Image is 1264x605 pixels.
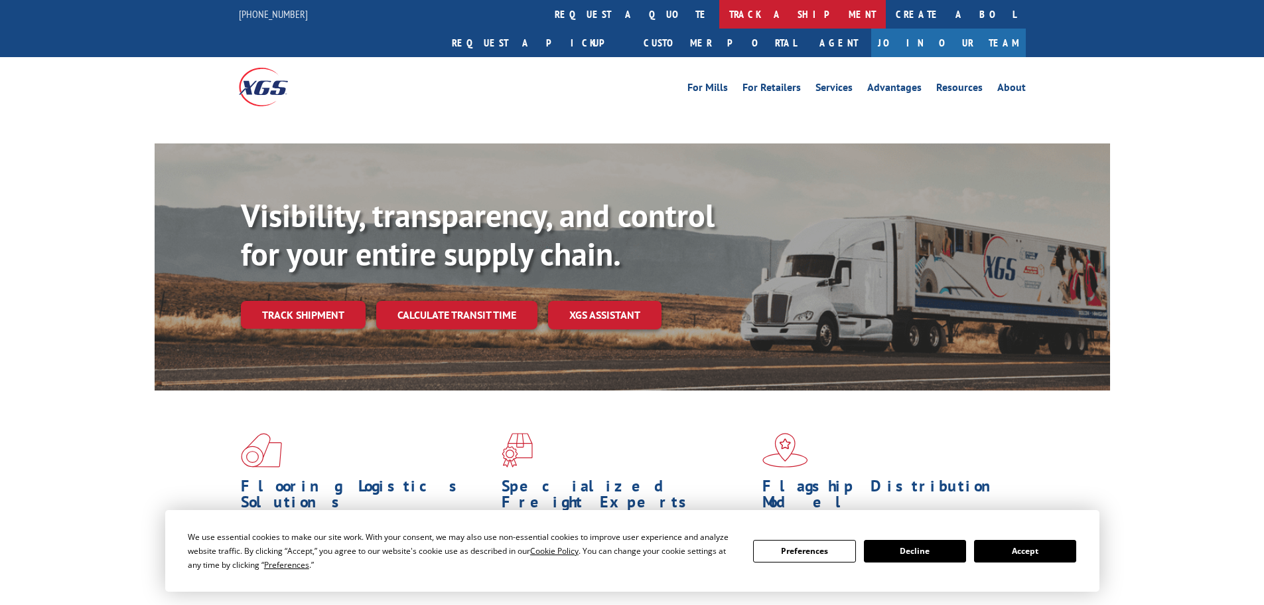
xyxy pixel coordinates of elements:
[936,82,983,97] a: Resources
[864,540,966,562] button: Decline
[264,559,309,570] span: Preferences
[241,433,282,468] img: xgs-icon-total-supply-chain-intelligence-red
[241,301,366,329] a: Track shipment
[806,29,871,57] a: Agent
[997,82,1026,97] a: About
[241,195,715,274] b: Visibility, transparency, and control for your entire supply chain.
[239,7,308,21] a: [PHONE_NUMBER]
[530,545,579,557] span: Cookie Policy
[188,530,737,572] div: We use essential cookies to make our site work. With your consent, we may also use non-essential ...
[742,82,801,97] a: For Retailers
[762,433,808,468] img: xgs-icon-flagship-distribution-model-red
[241,478,492,517] h1: Flooring Logistics Solutions
[502,433,533,468] img: xgs-icon-focused-on-flooring-red
[502,478,752,517] h1: Specialized Freight Experts
[376,301,537,329] a: Calculate transit time
[165,510,1099,592] div: Cookie Consent Prompt
[548,301,662,329] a: XGS ASSISTANT
[442,29,634,57] a: Request a pickup
[867,82,922,97] a: Advantages
[871,29,1026,57] a: Join Our Team
[634,29,806,57] a: Customer Portal
[687,82,728,97] a: For Mills
[753,540,855,562] button: Preferences
[974,540,1076,562] button: Accept
[762,478,1013,517] h1: Flagship Distribution Model
[815,82,853,97] a: Services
